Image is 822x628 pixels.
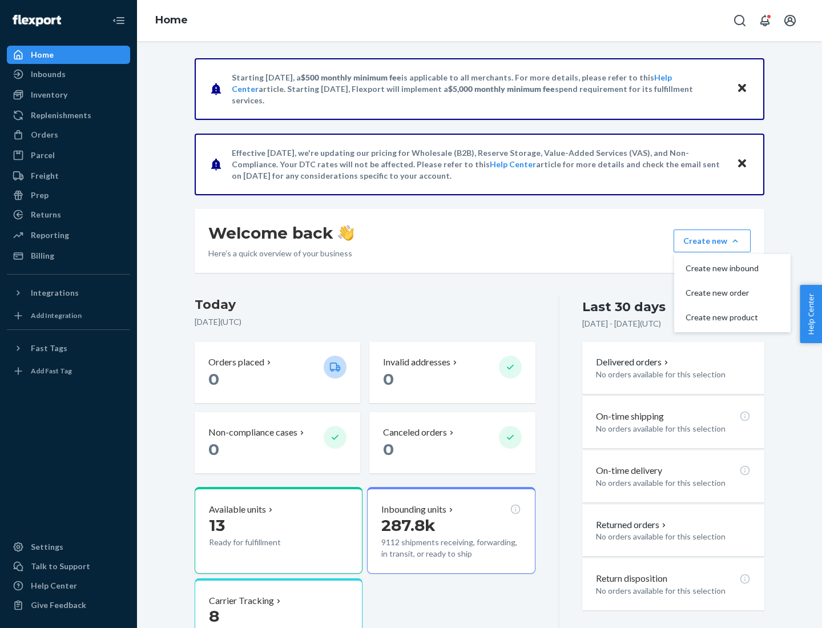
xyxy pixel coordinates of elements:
[195,487,362,574] button: Available units13Ready for fulfillment
[13,15,61,26] img: Flexport logo
[31,366,72,376] div: Add Fast Tag
[383,356,450,369] p: Invalid addresses
[7,557,130,575] a: Talk to Support
[209,537,315,548] p: Ready for fulfillment
[209,606,219,626] span: 8
[686,264,759,272] span: Create new inbound
[31,190,49,201] div: Prep
[31,150,55,161] div: Parcel
[208,223,354,243] h1: Welcome back
[596,423,751,434] p: No orders available for this selection
[735,80,750,97] button: Close
[31,311,82,320] div: Add Integration
[7,339,130,357] button: Fast Tags
[31,343,67,354] div: Fast Tags
[596,572,667,585] p: Return disposition
[686,289,759,297] span: Create new order
[195,316,535,328] p: [DATE] ( UTC )
[195,412,360,473] button: Non-compliance cases 0
[596,356,671,369] button: Delivered orders
[232,72,726,106] p: Starting [DATE], a is applicable to all merchants. For more details, please refer to this article...
[31,110,91,121] div: Replenishments
[383,369,394,389] span: 0
[232,147,726,182] p: Effective [DATE], we're updating our pricing for Wholesale (B2B), Reserve Storage, Value-Added Se...
[582,318,661,329] p: [DATE] - [DATE] ( UTC )
[676,256,788,281] button: Create new inbound
[596,518,668,532] button: Returned orders
[31,89,67,100] div: Inventory
[31,599,86,611] div: Give Feedback
[674,230,751,252] button: Create newCreate new inboundCreate new orderCreate new product
[7,226,130,244] a: Reporting
[596,410,664,423] p: On-time shipping
[735,156,750,172] button: Close
[753,9,776,32] button: Open notifications
[367,487,535,574] button: Inbounding units287.8k9112 shipments receiving, forwarding, in transit, or ready to ship
[381,516,436,535] span: 287.8k
[7,577,130,595] a: Help Center
[7,206,130,224] a: Returns
[779,9,801,32] button: Open account menu
[596,585,751,597] p: No orders available for this selection
[676,281,788,305] button: Create new order
[301,73,401,82] span: $500 monthly minimum fee
[7,596,130,614] button: Give Feedback
[7,126,130,144] a: Orders
[31,209,61,220] div: Returns
[209,503,266,516] p: Available units
[7,167,130,185] a: Freight
[596,531,751,542] p: No orders available for this selection
[596,464,662,477] p: On-time delivery
[7,284,130,302] button: Integrations
[208,426,297,439] p: Non-compliance cases
[7,86,130,104] a: Inventory
[195,342,360,403] button: Orders placed 0
[31,287,79,299] div: Integrations
[107,9,130,32] button: Close Navigation
[209,516,225,535] span: 13
[208,440,219,459] span: 0
[800,285,822,343] button: Help Center
[7,362,130,380] a: Add Fast Tag
[596,477,751,489] p: No orders available for this selection
[7,186,130,204] a: Prep
[728,9,751,32] button: Open Search Box
[7,46,130,64] a: Home
[208,248,354,259] p: Here’s a quick overview of your business
[7,307,130,325] a: Add Integration
[448,84,555,94] span: $5,000 monthly minimum fee
[31,69,66,80] div: Inbounds
[31,580,77,591] div: Help Center
[686,313,759,321] span: Create new product
[31,541,63,553] div: Settings
[31,170,59,182] div: Freight
[383,426,447,439] p: Canceled orders
[676,305,788,330] button: Create new product
[490,159,536,169] a: Help Center
[381,503,446,516] p: Inbounding units
[31,49,54,61] div: Home
[7,538,130,556] a: Settings
[31,230,69,241] div: Reporting
[155,14,188,26] a: Home
[7,106,130,124] a: Replenishments
[596,369,751,380] p: No orders available for this selection
[208,356,264,369] p: Orders placed
[208,369,219,389] span: 0
[7,65,130,83] a: Inbounds
[338,225,354,241] img: hand-wave emoji
[383,440,394,459] span: 0
[31,129,58,140] div: Orders
[195,296,535,314] h3: Today
[209,594,274,607] p: Carrier Tracking
[369,342,535,403] button: Invalid addresses 0
[381,537,521,559] p: 9112 shipments receiving, forwarding, in transit, or ready to ship
[7,247,130,265] a: Billing
[582,298,666,316] div: Last 30 days
[369,412,535,473] button: Canceled orders 0
[31,561,90,572] div: Talk to Support
[31,250,54,261] div: Billing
